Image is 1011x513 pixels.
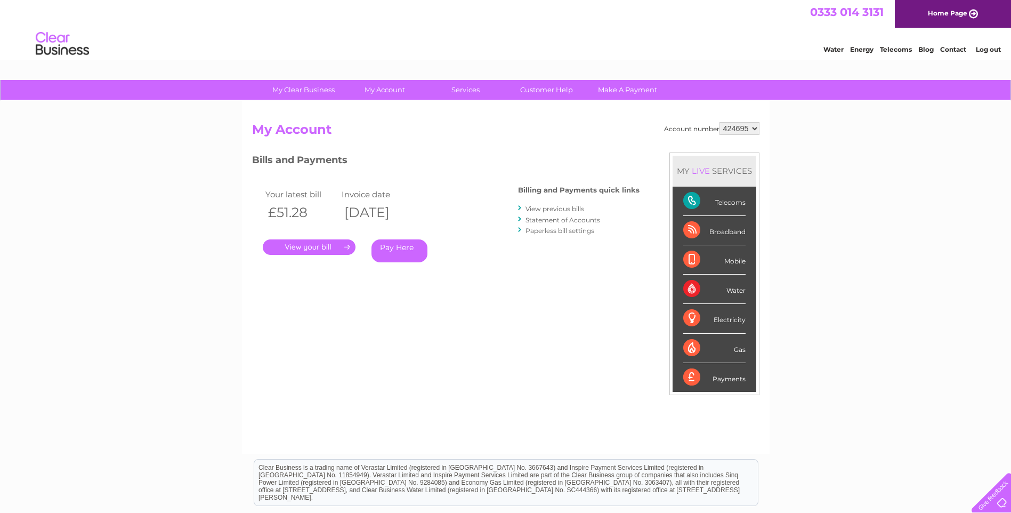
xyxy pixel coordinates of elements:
[252,122,759,142] h2: My Account
[339,187,416,202] td: Invoice date
[683,245,746,275] div: Mobile
[683,275,746,304] div: Water
[683,363,746,392] div: Payments
[940,45,966,53] a: Contact
[263,187,339,202] td: Your latest bill
[683,304,746,333] div: Electricity
[339,202,416,223] th: [DATE]
[35,28,90,60] img: logo.png
[503,80,591,100] a: Customer Help
[664,122,759,135] div: Account number
[254,6,758,52] div: Clear Business is a trading name of Verastar Limited (registered in [GEOGRAPHIC_DATA] No. 3667643...
[525,216,600,224] a: Statement of Accounts
[584,80,672,100] a: Make A Payment
[823,45,844,53] a: Water
[341,80,428,100] a: My Account
[525,227,594,235] a: Paperless bill settings
[918,45,934,53] a: Blog
[683,216,746,245] div: Broadband
[683,334,746,363] div: Gas
[422,80,509,100] a: Services
[976,45,1001,53] a: Log out
[690,166,712,176] div: LIVE
[673,156,756,186] div: MY SERVICES
[260,80,347,100] a: My Clear Business
[880,45,912,53] a: Telecoms
[263,239,355,255] a: .
[263,202,339,223] th: £51.28
[850,45,873,53] a: Energy
[525,205,584,213] a: View previous bills
[252,153,640,171] h3: Bills and Payments
[810,5,884,19] a: 0333 014 3131
[371,239,427,262] a: Pay Here
[683,187,746,216] div: Telecoms
[518,186,640,194] h4: Billing and Payments quick links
